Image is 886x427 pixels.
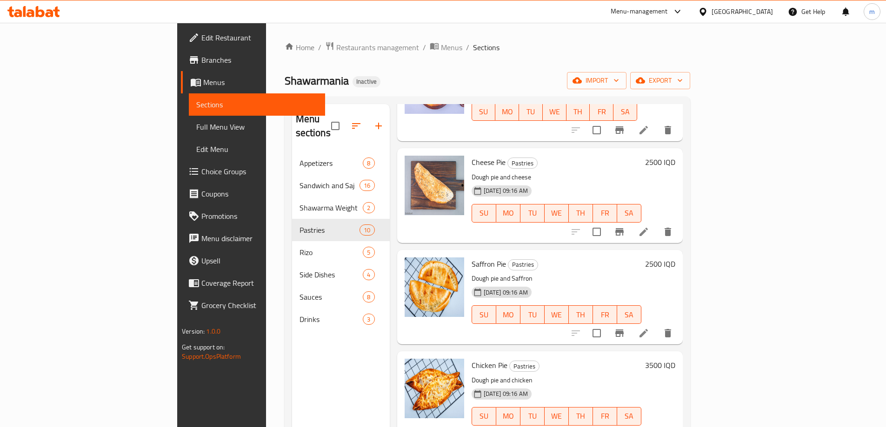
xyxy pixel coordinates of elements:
[520,204,545,223] button: TU
[182,341,225,353] span: Get support on:
[472,257,506,271] span: Saffron Pie
[496,305,520,324] button: MO
[336,42,419,53] span: Restaurants management
[645,257,675,270] h6: 2500 IQD
[507,158,538,169] div: Pastries
[509,361,540,372] div: Pastries
[524,409,541,423] span: TU
[548,308,565,322] span: WE
[181,183,325,205] a: Coupons
[201,188,318,199] span: Coupons
[472,171,641,183] p: Dough pie and cheese
[593,204,617,223] button: FR
[508,158,537,169] span: Pastries
[196,121,318,132] span: Full Menu View
[181,294,325,316] a: Grocery Checklist
[638,75,683,86] span: export
[300,224,360,236] span: Pastries
[573,409,589,423] span: TH
[360,226,374,235] span: 10
[345,115,367,137] span: Sort sections
[300,291,363,302] span: Sauces
[480,186,532,195] span: [DATE] 09:16 AM
[657,119,679,141] button: delete
[569,305,593,324] button: TH
[325,41,419,53] a: Restaurants management
[363,269,374,280] div: items
[597,206,613,220] span: FR
[545,305,569,324] button: WE
[608,119,631,141] button: Branch-specific-item
[638,226,649,237] a: Edit menu item
[353,76,380,87] div: Inactive
[617,204,641,223] button: SA
[548,409,565,423] span: WE
[657,221,679,243] button: delete
[405,257,464,317] img: Saffron Pie
[189,116,325,138] a: Full Menu View
[201,166,318,177] span: Choice Groups
[520,305,545,324] button: TU
[285,70,349,91] span: Shawarmania
[545,204,569,223] button: WE
[473,42,500,53] span: Sections
[570,105,586,118] span: TH
[292,286,390,308] div: Sauces8
[523,105,539,118] span: TU
[405,156,464,215] img: Cheese Pie
[587,120,606,140] span: Select to update
[206,325,220,337] span: 1.0.0
[181,272,325,294] a: Coverage Report
[201,32,318,43] span: Edit Restaurant
[430,41,462,53] a: Menus
[508,259,538,270] div: Pastries
[363,247,374,258] div: items
[292,308,390,330] div: Drinks3
[472,374,641,386] p: Dough pie and chicken
[510,361,539,372] span: Pastries
[363,314,374,325] div: items
[645,359,675,372] h6: 3500 IQD
[593,105,610,118] span: FR
[363,159,374,168] span: 8
[621,308,638,322] span: SA
[520,407,545,426] button: TU
[300,158,363,169] span: Appetizers
[621,206,638,220] span: SA
[300,314,363,325] span: Drinks
[500,409,517,423] span: MO
[182,350,241,362] a: Support.OpsPlatform
[472,305,496,324] button: SU
[300,202,363,213] span: Shawarma Weight
[869,7,875,17] span: m
[181,71,325,93] a: Menus
[300,269,363,280] span: Side Dishes
[587,323,606,343] span: Select to update
[472,102,496,121] button: SU
[292,263,390,286] div: Side Dishes4
[363,270,374,279] span: 4
[573,206,589,220] span: TH
[476,409,493,423] span: SU
[499,105,515,118] span: MO
[300,180,360,191] span: Sandwich and Saj
[363,293,374,302] span: 8
[472,358,507,372] span: Chicken Pie
[496,204,520,223] button: MO
[201,255,318,266] span: Upsell
[608,221,631,243] button: Branch-specific-item
[593,305,617,324] button: FR
[196,99,318,110] span: Sections
[360,181,374,190] span: 16
[196,144,318,155] span: Edit Menu
[441,42,462,53] span: Menus
[630,72,690,89] button: export
[292,241,390,263] div: Rizo5
[574,75,619,86] span: import
[363,315,374,324] span: 3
